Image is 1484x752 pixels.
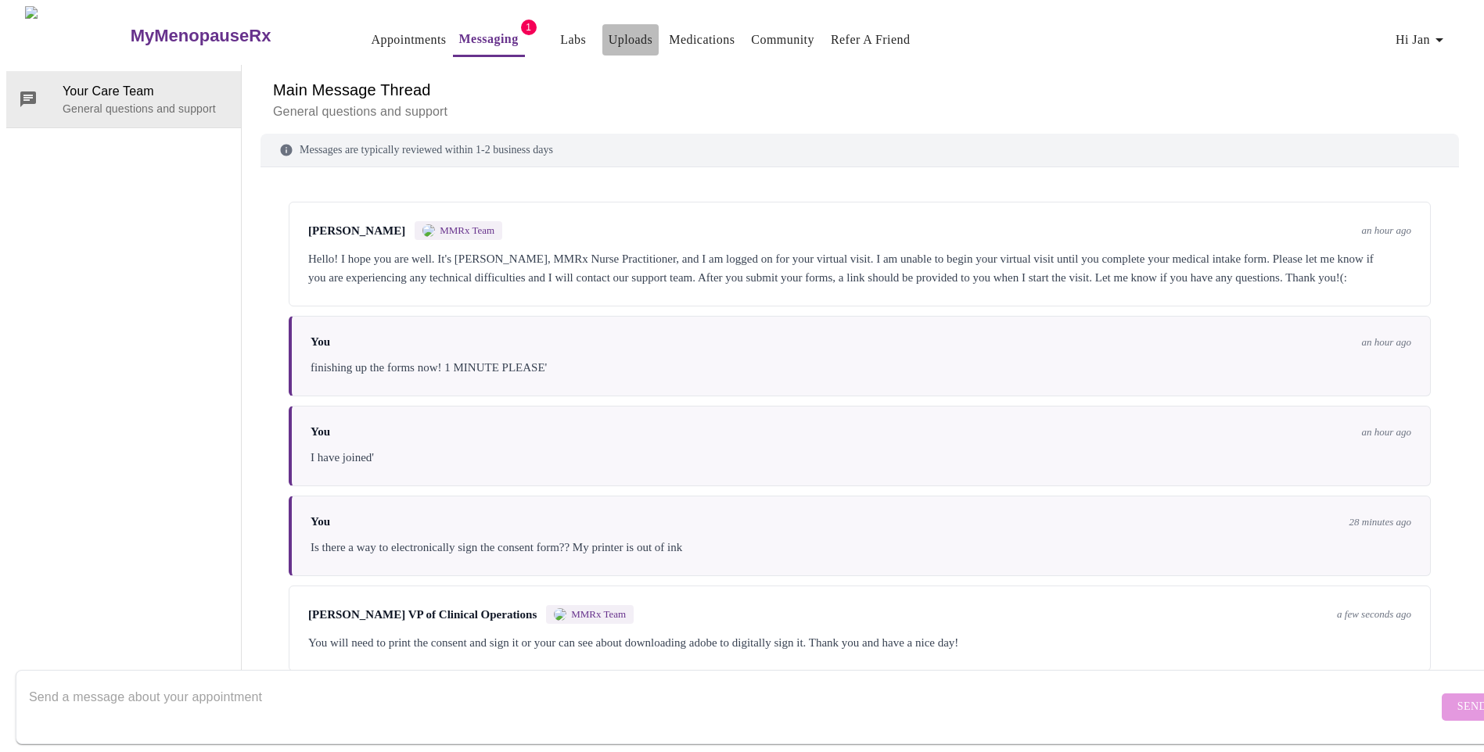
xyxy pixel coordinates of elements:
a: Labs [560,29,586,51]
img: MMRX [422,224,435,237]
button: Community [745,24,821,56]
p: General questions and support [63,101,228,116]
div: Your Care TeamGeneral questions and support [6,71,241,127]
p: General questions and support [273,102,1446,121]
button: Hi Jan [1389,24,1455,56]
span: You [311,425,330,439]
span: MMRx Team [440,224,494,237]
h6: Main Message Thread [273,77,1446,102]
h3: MyMenopauseRx [131,26,271,46]
span: [PERSON_NAME] VP of Clinical Operations [308,608,537,621]
div: I have joined' [311,448,1411,467]
span: a few seconds ago [1337,608,1411,621]
span: You [311,515,330,528]
span: an hour ago [1361,426,1411,439]
span: Your Care Team [63,82,228,101]
div: finishing up the forms now! 1 MINUTE PLEASE' [311,358,1411,377]
a: MyMenopauseRx [128,9,333,63]
button: Labs [548,24,598,56]
div: Is there a way to electronically sign the consent form?? My printer is out of ink [311,538,1411,557]
button: Uploads [602,24,659,56]
div: You will need to print the consent and sign it or your can see about downloading adobe to digital... [308,633,1411,652]
a: Uploads [609,29,653,51]
span: 1 [521,20,537,35]
button: Messaging [453,23,525,57]
div: Messages are typically reviewed within 1-2 business days [261,134,1459,167]
span: an hour ago [1361,336,1411,349]
span: You [311,335,330,349]
span: an hour ago [1361,224,1411,237]
a: Medications [669,29,735,51]
button: Appointments [365,24,452,56]
a: Refer a Friend [831,29,911,51]
button: Medications [663,24,741,56]
button: Refer a Friend [825,24,917,56]
img: MMRX [554,608,566,621]
span: [PERSON_NAME] [308,224,405,238]
span: MMRx Team [571,608,626,621]
span: Hi Jan [1396,29,1449,51]
a: Messaging [459,28,519,50]
img: MyMenopauseRx Logo [25,6,128,65]
a: Community [751,29,814,51]
a: Appointments [371,29,446,51]
span: 28 minutes ago [1349,516,1411,528]
div: Hello! I hope you are well. It's [PERSON_NAME], MMRx Nurse Practitioner, and I am logged on for y... [308,249,1411,287]
textarea: Send a message about your appointment [29,682,1438,732]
